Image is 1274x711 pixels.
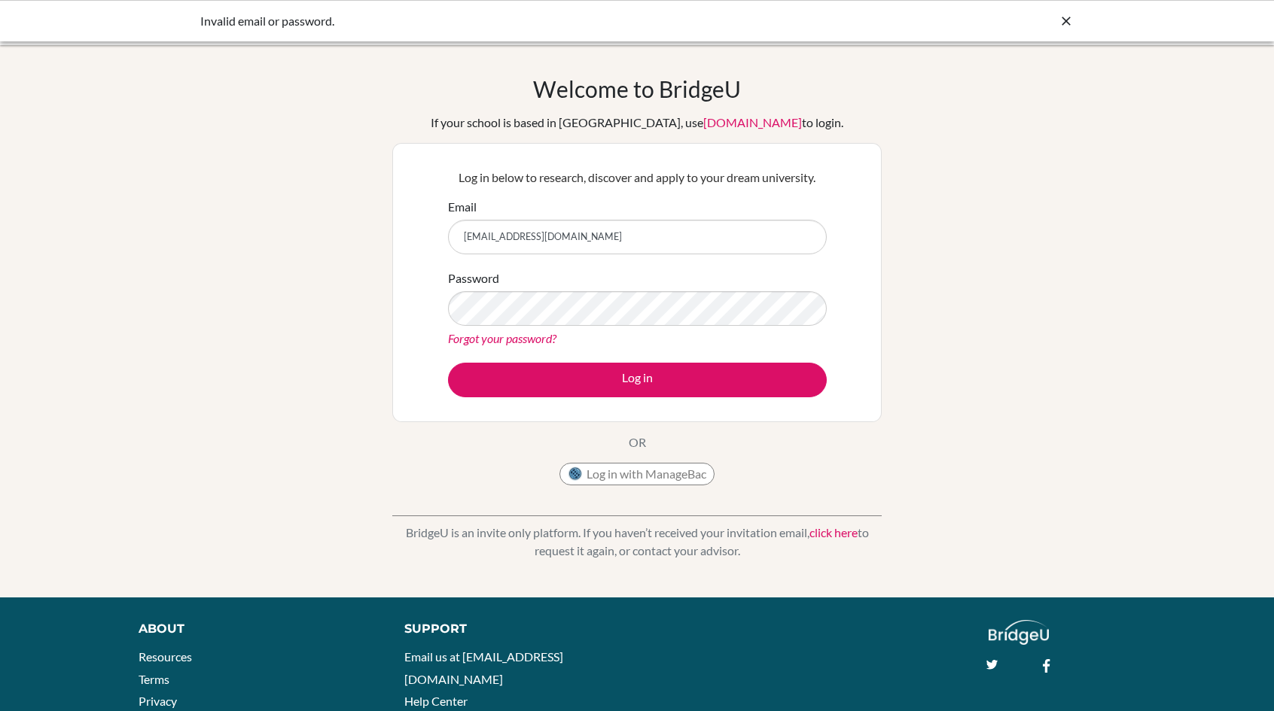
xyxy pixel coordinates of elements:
[448,331,556,345] a: Forgot your password?
[703,115,802,129] a: [DOMAIN_NAME]
[139,649,192,664] a: Resources
[989,620,1050,645] img: logo_white@2x-f4f0deed5e89b7ecb1c2cc34c3e3d731f90f0f143d5ea2071677605dd97b5244.png
[448,363,827,397] button: Log in
[404,694,468,708] a: Help Center
[559,463,715,485] button: Log in with ManageBac
[404,620,620,638] div: Support
[139,694,177,708] a: Privacy
[448,198,477,216] label: Email
[533,75,741,102] h1: Welcome to BridgeU
[809,525,858,539] a: click here
[404,649,563,686] a: Email us at [EMAIL_ADDRESS][DOMAIN_NAME]
[448,269,499,287] label: Password
[448,169,827,187] p: Log in below to research, discover and apply to your dream university.
[629,433,646,451] p: OR
[139,620,371,638] div: About
[431,114,843,132] div: If your school is based in [GEOGRAPHIC_DATA], use to login.
[392,524,882,560] p: BridgeU is an invite only platform. If you haven’t received your invitation email, to request it ...
[200,12,848,30] div: Invalid email or password.
[139,672,169,686] a: Terms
